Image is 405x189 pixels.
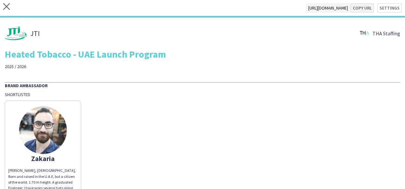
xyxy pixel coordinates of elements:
[8,156,78,161] div: Zakaria
[377,3,402,13] button: Settings
[373,31,400,36] span: THA Staffing
[5,49,400,59] div: Heated Tobacco - UAE Launch Program
[351,3,374,13] button: Copy url
[5,82,400,88] div: Brand Ambassador
[306,3,351,13] span: [URL][DOMAIN_NAME]
[30,31,40,36] span: JTI
[5,64,143,69] div: 2025 / 2026
[5,92,400,97] div: Shortlisted
[5,22,27,45] img: thumb-de169872-719c-490b-9951-1858b3466f0a.jpg
[19,106,67,154] img: thumb-6446bed8e0949.png
[360,29,369,38] img: thumb-30bcbc0d-2f0a-45c4-8b7a-90f4313b5c25.png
